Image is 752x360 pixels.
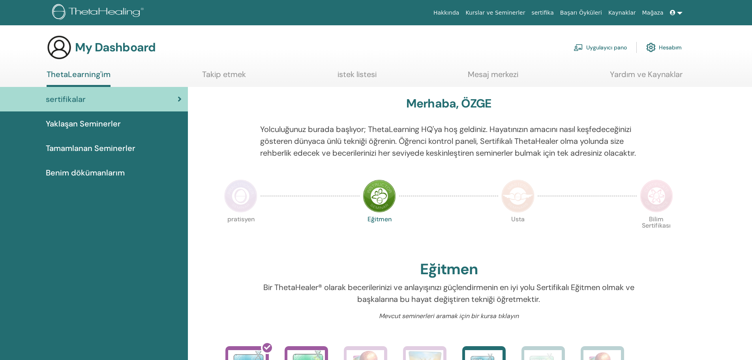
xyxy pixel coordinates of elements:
span: Tamamlanan Seminerler [46,142,135,154]
h3: Merhaba, ÖZGE [406,96,491,111]
h3: My Dashboard [75,40,156,55]
p: Usta [501,216,534,249]
a: Mağaza [639,6,666,20]
img: cog.svg [646,41,656,54]
a: Hesabım [646,39,682,56]
span: Yaklaşan Seminerler [46,118,121,130]
img: Practitioner [224,179,257,213]
p: Yolculuğunuz burada başlıyor; ThetaLearning HQ'ya hoş geldiniz. Hayatınızın amacını nasıl keşfede... [260,123,637,159]
a: Kaynaklar [605,6,639,20]
p: Bilim Sertifikası [640,216,673,249]
span: Benim dökümanlarım [46,167,125,179]
img: Master [501,179,534,213]
p: Mevcut seminerleri aramak için bir kursa tıklayın [260,311,637,321]
img: generic-user-icon.jpg [47,35,72,60]
a: Yardım ve Kaynaklar [610,70,683,85]
a: Uygulayıcı pano [574,39,627,56]
h2: Eğitmen [420,260,478,279]
img: logo.png [52,4,146,22]
img: Instructor [363,179,396,213]
a: Hakkında [430,6,463,20]
a: ThetaLearning'im [47,70,111,87]
img: chalkboard-teacher.svg [574,44,583,51]
p: Eğitmen [363,216,396,249]
p: pratisyen [224,216,257,249]
a: Takip etmek [202,70,246,85]
a: Mesaj merkezi [468,70,518,85]
span: sertifikalar [46,93,86,105]
a: Başarı Öyküleri [557,6,605,20]
a: istek listesi [338,70,377,85]
a: Kurslar ve Seminerler [462,6,528,20]
img: Certificate of Science [640,179,673,213]
p: Bir ThetaHealer® olarak becerilerinizi ve anlayışınızı güçlendirmenin en iyi yolu Sertifikalı Eği... [260,281,637,305]
a: sertifika [528,6,557,20]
